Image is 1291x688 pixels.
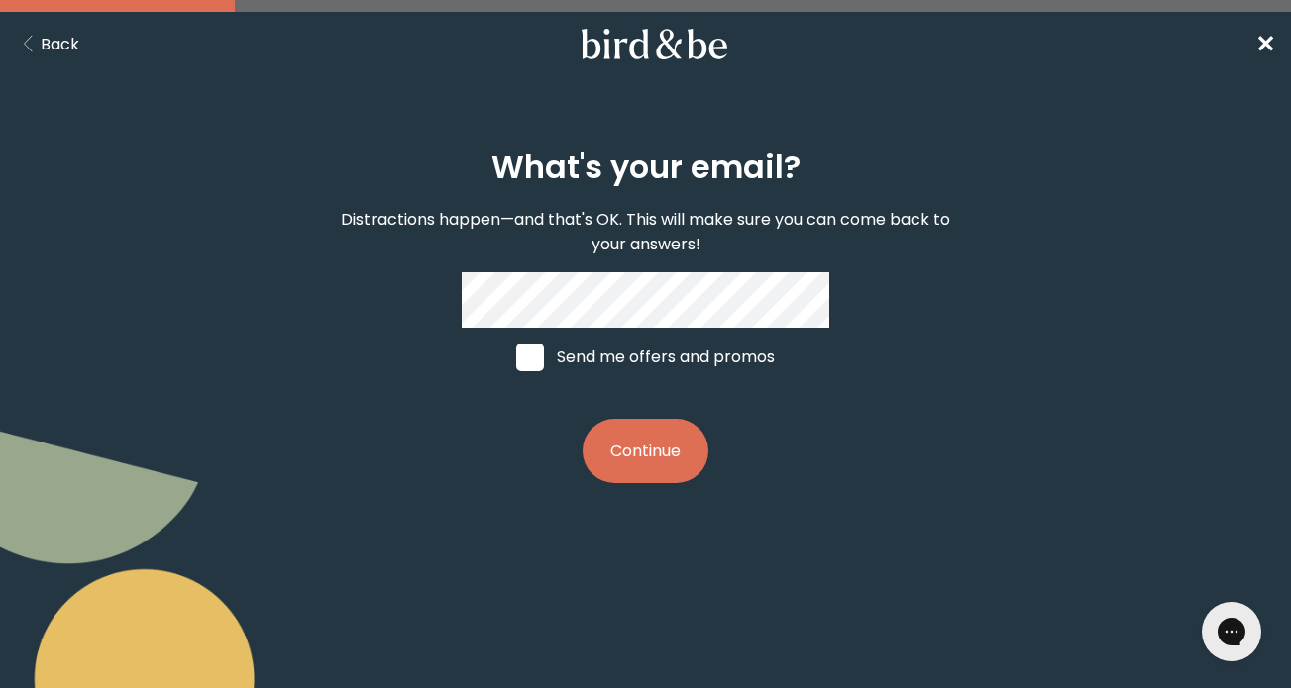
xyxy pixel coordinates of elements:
[497,328,794,387] label: Send me offers and promos
[16,32,79,56] button: Back Button
[339,207,953,256] p: Distractions happen—and that's OK. This will make sure you can come back to your answers!
[1192,595,1271,668] iframe: Gorgias live chat messenger
[1255,27,1275,61] a: ✕
[1255,28,1275,60] span: ✕
[491,144,801,191] h2: What's your email?
[583,419,708,483] button: Continue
